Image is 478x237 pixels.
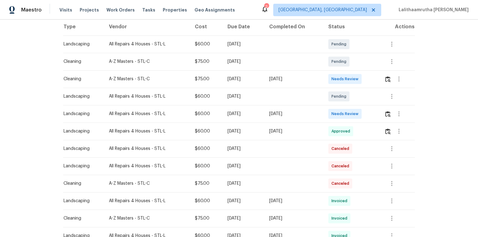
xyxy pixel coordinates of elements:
[109,41,185,47] div: All Repairs 4 Houses - STL-L
[109,180,185,187] div: A-Z Masters - STL-C
[21,7,42,13] span: Maestro
[323,18,379,35] th: Status
[195,41,218,47] div: $60.00
[385,111,391,117] img: Review Icon
[63,41,99,47] div: Landscaping
[385,76,391,82] img: Review Icon
[63,93,99,100] div: Landscaping
[195,58,218,65] div: $75.00
[63,58,99,65] div: Cleaning
[104,18,190,35] th: Vendor
[384,72,391,86] button: Review Icon
[63,128,99,134] div: Landscaping
[195,215,218,221] div: $75.00
[195,76,218,82] div: $75.00
[331,111,361,117] span: Needs Review
[227,180,259,187] div: [DATE]
[109,128,185,134] div: All Repairs 4 Houses - STL-L
[109,58,185,65] div: A-Z Masters - STL-C
[269,198,318,204] div: [DATE]
[264,4,269,10] div: 2
[190,18,223,35] th: Cost
[331,58,349,65] span: Pending
[331,180,352,187] span: Canceled
[109,76,185,82] div: A-Z Masters - STL-C
[80,7,99,13] span: Projects
[264,18,323,35] th: Completed On
[195,163,218,169] div: $60.00
[223,18,264,35] th: Due Date
[195,93,218,100] div: $60.00
[109,198,185,204] div: All Repairs 4 Houses - STL-L
[331,198,350,204] span: Invoiced
[385,128,391,134] img: Review Icon
[227,163,259,169] div: [DATE]
[63,146,99,152] div: Landscaping
[194,7,235,13] span: Geo Assignments
[227,41,259,47] div: [DATE]
[269,128,318,134] div: [DATE]
[106,7,135,13] span: Work Orders
[331,128,353,134] span: Approved
[63,215,99,221] div: Cleaning
[163,7,187,13] span: Properties
[269,215,318,221] div: [DATE]
[227,146,259,152] div: [DATE]
[396,7,469,13] span: Lalithaamrutha [PERSON_NAME]
[379,18,415,35] th: Actions
[227,93,259,100] div: [DATE]
[109,215,185,221] div: A-Z Masters - STL-C
[227,198,259,204] div: [DATE]
[63,76,99,82] div: Cleaning
[279,7,367,13] span: [GEOGRAPHIC_DATA], [GEOGRAPHIC_DATA]
[331,76,361,82] span: Needs Review
[384,124,391,139] button: Review Icon
[109,111,185,117] div: All Repairs 4 Houses - STL-L
[63,111,99,117] div: Landscaping
[195,180,218,187] div: $75.00
[109,163,185,169] div: All Repairs 4 Houses - STL-L
[63,180,99,187] div: Cleaning
[227,215,259,221] div: [DATE]
[331,93,349,100] span: Pending
[331,215,350,221] span: Invoiced
[59,7,72,13] span: Visits
[227,111,259,117] div: [DATE]
[63,18,104,35] th: Type
[195,111,218,117] div: $60.00
[384,106,391,121] button: Review Icon
[142,8,155,12] span: Tasks
[63,163,99,169] div: Landscaping
[63,198,99,204] div: Landscaping
[195,146,218,152] div: $60.00
[227,128,259,134] div: [DATE]
[227,58,259,65] div: [DATE]
[331,41,349,47] span: Pending
[109,146,185,152] div: All Repairs 4 Houses - STL-L
[269,111,318,117] div: [DATE]
[331,146,352,152] span: Canceled
[195,128,218,134] div: $60.00
[269,76,318,82] div: [DATE]
[331,163,352,169] span: Canceled
[195,198,218,204] div: $60.00
[109,93,185,100] div: All Repairs 4 Houses - STL-L
[227,76,259,82] div: [DATE]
